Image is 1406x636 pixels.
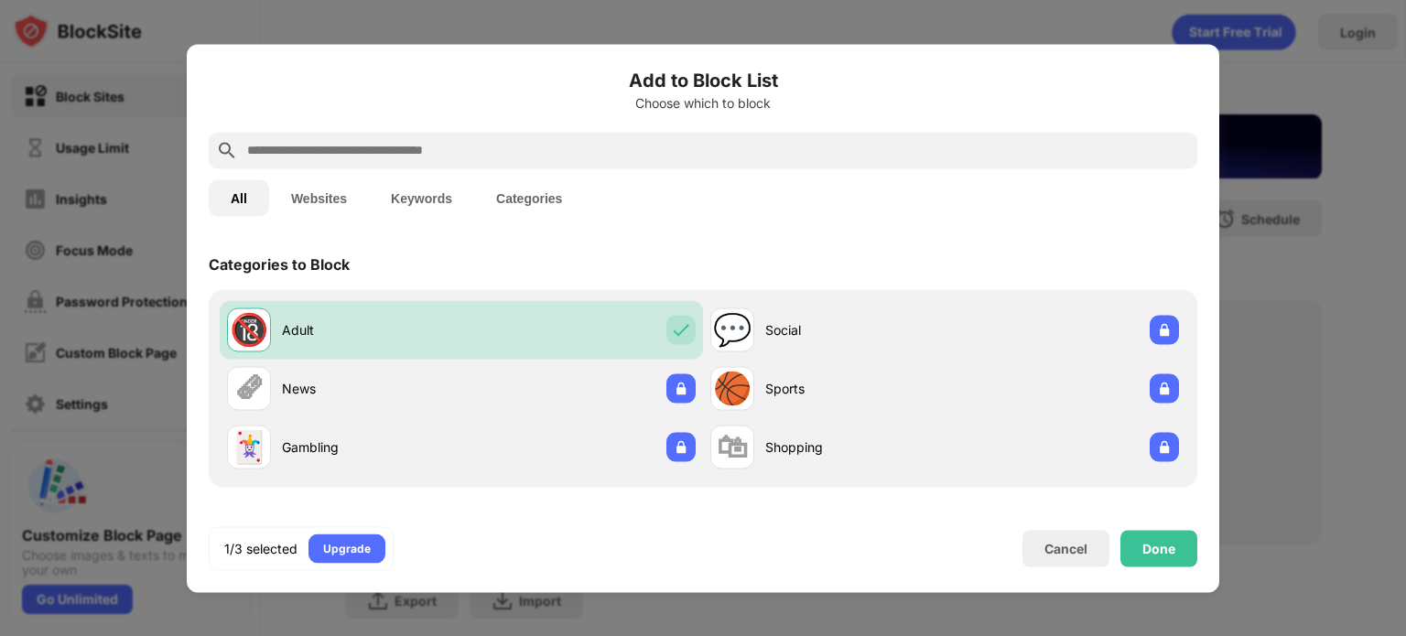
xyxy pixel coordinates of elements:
[474,179,584,216] button: Categories
[282,437,461,457] div: Gambling
[1044,541,1087,556] div: Cancel
[230,311,268,349] div: 🔞
[233,370,265,407] div: 🗞
[282,379,461,398] div: News
[209,66,1197,93] h6: Add to Block List
[765,437,945,457] div: Shopping
[765,320,945,340] div: Social
[209,179,269,216] button: All
[713,370,752,407] div: 🏀
[713,311,752,349] div: 💬
[282,320,461,340] div: Adult
[209,95,1197,110] div: Choose which to block
[369,179,474,216] button: Keywords
[765,379,945,398] div: Sports
[216,139,238,161] img: search.svg
[209,254,350,273] div: Categories to Block
[717,428,748,466] div: 🛍
[269,179,369,216] button: Websites
[323,539,371,557] div: Upgrade
[1142,541,1175,555] div: Done
[230,428,268,466] div: 🃏
[224,539,297,557] div: 1/3 selected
